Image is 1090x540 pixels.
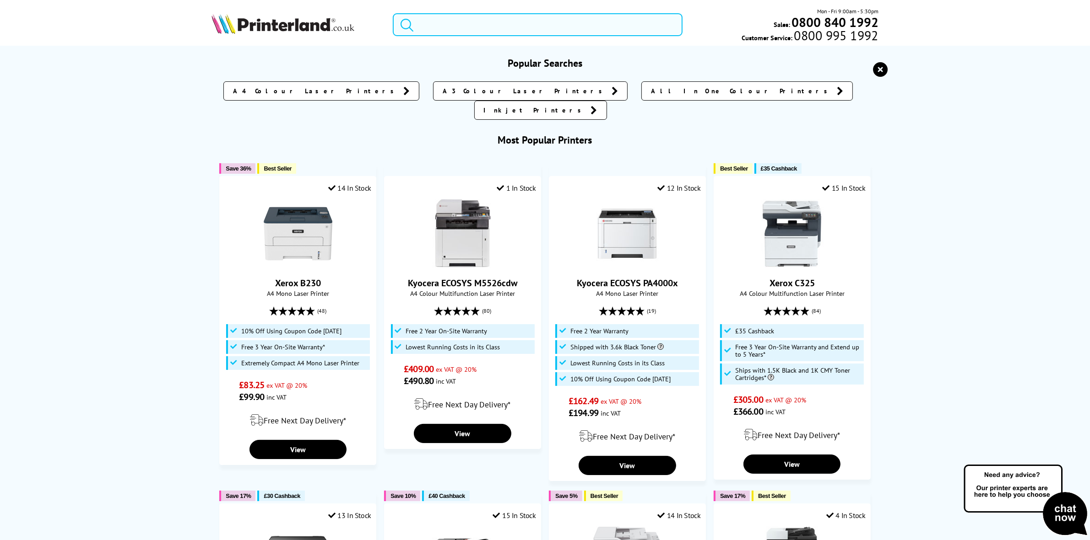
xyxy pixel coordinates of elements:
[601,409,621,417] span: inc VAT
[758,261,826,270] a: Xerox C325
[754,163,802,174] button: £35 Cashback
[569,407,598,419] span: £194.99
[226,492,251,499] span: Save 17%
[249,440,347,459] a: View
[593,199,662,268] img: Kyocera ECOSYS PA4000x
[393,13,682,36] input: Search product or brand
[577,277,678,289] a: Kyocera ECOSYS PA4000x
[211,134,879,146] h3: Most Popular Printers
[211,57,879,70] h3: Popular Searches
[264,492,300,499] span: £30 Cashback
[239,379,264,391] span: £83.25
[554,423,700,449] div: modal_delivery
[742,31,879,42] span: Customer Service:
[720,492,745,499] span: Save 17%
[275,277,321,289] a: Xerox B230
[317,302,326,320] span: (48)
[593,261,662,270] a: Kyocera ECOSYS PA4000x
[226,165,251,172] span: Save 36%
[651,86,832,96] span: All In One Colour Printers
[266,393,287,401] span: inc VAT
[569,395,598,407] span: £162.49
[239,391,264,403] span: £99.90
[962,463,1090,538] img: Open Live Chat window
[792,14,879,31] b: 0800 840 1992
[328,183,371,192] div: 14 In Stock
[758,492,786,499] span: Best Seller
[790,18,879,27] a: 0800 840 1992
[428,261,497,270] a: Kyocera ECOSYS M5526cdw
[233,86,399,96] span: A4 Colour Laser Printers
[497,183,536,192] div: 1 In Stock
[770,277,815,289] a: Xerox C325
[264,165,292,172] span: Best Seller
[719,289,865,298] span: A4 Colour Multifunction Laser Printer
[812,302,821,320] span: (84)
[224,407,371,433] div: modal_delivery
[817,7,879,16] span: Mon - Fri 9:00am - 5:30pm
[404,375,434,387] span: £490.80
[647,302,656,320] span: (19)
[719,422,865,448] div: modal_delivery
[555,492,577,499] span: Save 5%
[826,511,866,520] div: 4 In Stock
[264,199,332,268] img: Xerox B230
[404,363,434,375] span: £409.00
[264,261,332,270] a: Xerox B230
[570,343,664,351] span: Shipped with 3.6k Black Toner
[257,491,304,501] button: £30 Cashback
[758,199,826,268] img: Xerox C325
[554,289,700,298] span: A4 Mono Laser Printer
[443,86,607,96] span: A3 Colour Laser Printers
[720,165,748,172] span: Best Seller
[257,163,296,174] button: Best Seller
[224,289,371,298] span: A4 Mono Laser Printer
[761,165,797,172] span: £35 Cashback
[389,289,536,298] span: A4 Colour Multifunction Laser Printer
[428,492,465,499] span: £40 Cashback
[735,327,774,335] span: £35 Cashback
[493,511,536,520] div: 15 In Stock
[406,327,488,335] span: Free 2 Year On-Site Warranty
[211,14,381,36] a: Printerland Logo
[433,81,628,101] a: A3 Colour Laser Printers
[219,491,255,501] button: Save 17%
[484,106,586,115] span: Inkjet Printers
[428,199,497,268] img: Kyocera ECOSYS M5526cdw
[735,343,862,358] span: Free 3 Year On-Site Warranty and Extend up to 5 Years*
[223,81,419,101] a: A4 Colour Laser Printers
[793,31,879,40] span: 0800 995 1992
[570,359,665,367] span: Lowest Running Costs in its Class
[422,491,469,501] button: £40 Cashback
[389,391,536,417] div: modal_delivery
[241,343,325,351] span: Free 3 Year On-Site Warranty*
[774,20,790,29] span: Sales:
[406,343,500,351] span: Lowest Running Costs in its Class
[414,424,511,443] a: View
[241,359,359,367] span: Extremely Compact A4 Mono Laser Printer
[752,491,791,501] button: Best Seller
[549,491,582,501] button: Save 5%
[743,454,841,474] a: View
[384,491,420,501] button: Save 10%
[657,183,700,192] div: 12 In Stock
[436,377,456,385] span: inc VAT
[211,14,354,34] img: Printerland Logo
[570,375,671,383] span: 10% Off Using Coupon Code [DATE]
[714,491,750,501] button: Save 17%
[733,394,763,406] span: £305.00
[714,163,753,174] button: Best Seller
[641,81,853,101] a: All In One Colour Printers
[219,163,255,174] button: Save 36%
[591,492,618,499] span: Best Seller
[735,367,862,381] span: Ships with 1.5K Black and 1K CMY Toner Cartridges*
[822,183,865,192] div: 15 In Stock
[657,511,700,520] div: 14 In Stock
[266,381,307,390] span: ex VAT @ 20%
[733,406,763,417] span: £366.00
[328,511,371,520] div: 13 In Stock
[408,277,517,289] a: Kyocera ECOSYS M5526cdw
[241,327,342,335] span: 10% Off Using Coupon Code [DATE]
[765,396,806,404] span: ex VAT @ 20%
[584,491,623,501] button: Best Seller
